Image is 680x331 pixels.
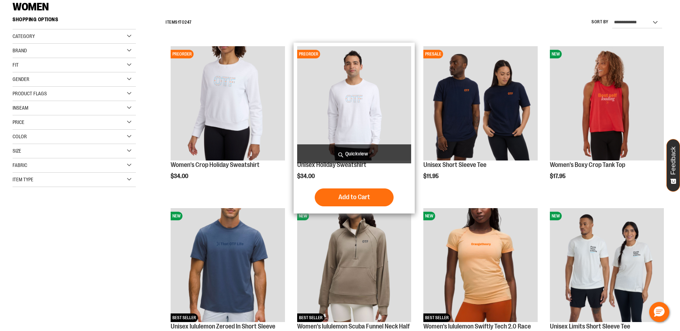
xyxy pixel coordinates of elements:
span: Fit [13,62,19,68]
a: Women's Crop Holiday SweatshirtPREORDER [171,46,285,161]
span: BEST SELLER [423,313,451,322]
a: Image of Womens Boxy Crop TankNEW [550,46,664,161]
span: $34.00 [171,173,189,179]
span: Product Flags [13,91,47,96]
a: Image of Unisex Short Sleeve TeePRESALE [423,46,537,161]
span: NEW [297,212,309,220]
span: $34.00 [297,173,316,179]
span: BEST SELLER [297,313,324,322]
span: NEW [550,50,562,58]
a: Unisex Limits Short Sleeve Tee [550,323,630,330]
a: Unisex Holiday Sweatshirt [297,161,366,168]
button: Hello, have a question? Let’s chat. [649,302,669,322]
span: Add to Cart [338,193,370,201]
div: product [546,43,667,197]
span: Feedback [670,147,677,175]
span: Category [13,33,35,39]
span: Item Type [13,177,33,182]
span: $17.95 [550,173,567,179]
img: Women's Crop Holiday Sweatshirt [171,46,285,160]
span: 1 [178,20,180,25]
span: $11.95 [423,173,440,179]
span: Inseam [13,105,28,111]
a: Women's Crop Holiday Sweatshirt [171,161,260,168]
div: product [167,43,288,197]
a: Unisex lululemon Zeroed In Short Sleeve TeeNEWBEST SELLER [171,208,285,323]
button: Add to Cart [315,188,394,206]
img: Women's lululemon Scuba Funnel Neck Half Zip Oversized Jacket [297,208,411,322]
img: Unisex lululemon Zeroed In Short Sleeve Tee [171,208,285,322]
span: PREORDER [171,50,194,58]
a: Image of Unisex BB Limits TeeNEW [550,208,664,323]
a: Unisex Short Sleeve Tee [423,161,486,168]
img: Image of Womens Boxy Crop Tank [550,46,664,160]
span: Price [13,119,24,125]
span: Brand [13,48,27,53]
span: NEW [550,212,562,220]
img: Image of Unisex BB Limits Tee [550,208,664,322]
div: product [420,43,541,197]
h2: Items to [166,17,192,28]
span: WOMEN [13,1,49,13]
img: Women's lululemon Swiftly Tech 2.0 Race Short Sleeve Tee [423,208,537,322]
span: Size [13,148,21,154]
div: product [294,43,415,213]
span: Gender [13,76,29,82]
img: Unisex Holiday Sweatshirt [297,46,411,160]
span: PRESALE [423,50,443,58]
span: Fabric [13,162,27,168]
a: Women's lululemon Scuba Funnel Neck Half Zip Oversized JacketNEWBEST SELLER [297,208,411,323]
span: NEW [171,212,182,220]
span: PREORDER [297,50,320,58]
span: BEST SELLER [171,313,198,322]
span: 247 [185,20,192,25]
button: Feedback - Show survey [666,139,680,192]
img: Image of Unisex Short Sleeve Tee [423,46,537,160]
a: Women's lululemon Swiftly Tech 2.0 Race Short Sleeve TeeNEWBEST SELLER [423,208,537,323]
label: Sort By [591,19,609,25]
span: Color [13,134,27,139]
a: Unisex Holiday SweatshirtPREORDER [297,46,411,161]
span: NEW [423,212,435,220]
strong: Shopping Options [13,13,136,29]
a: Quickview [297,144,411,163]
a: Women's Boxy Crop Tank Top [550,161,625,168]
